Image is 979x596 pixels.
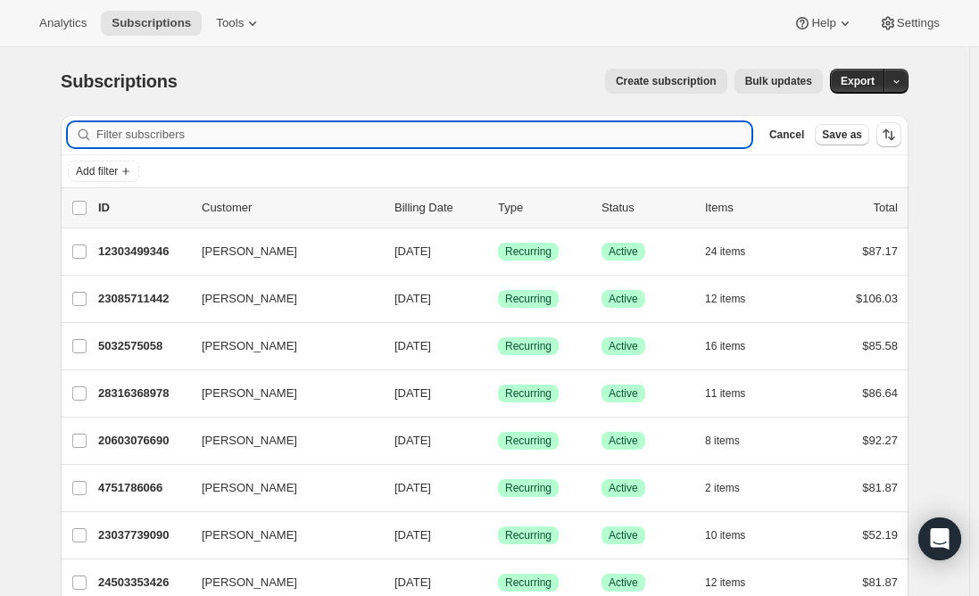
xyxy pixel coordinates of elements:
button: [PERSON_NAME] [191,474,369,502]
p: Status [602,199,691,217]
div: Items [705,199,794,217]
button: [PERSON_NAME] [191,521,369,550]
div: 4751786066[PERSON_NAME][DATE]SuccessRecurringSuccessActive2 items$81.87 [98,476,898,501]
div: 12303499346[PERSON_NAME][DATE]SuccessRecurringSuccessActive24 items$87.17 [98,239,898,264]
span: [PERSON_NAME] [202,385,297,402]
span: Subscriptions [112,16,191,30]
span: Active [609,434,638,448]
button: [PERSON_NAME] [191,426,369,455]
span: Save as [822,128,862,142]
button: Create subscription [605,69,727,94]
span: Subscriptions [61,71,178,91]
button: Save as [815,124,869,145]
button: Export [830,69,885,94]
p: 5032575058 [98,337,187,355]
p: 12303499346 [98,243,187,261]
span: $52.19 [862,528,898,542]
span: 12 items [705,575,745,590]
span: Recurring [505,575,552,590]
span: [DATE] [394,528,431,542]
span: Recurring [505,292,552,306]
span: [PERSON_NAME] [202,432,297,450]
button: [PERSON_NAME] [191,237,369,266]
p: Total [874,199,898,217]
div: Type [498,199,587,217]
button: Sort the results [876,122,901,147]
span: Analytics [39,16,87,30]
p: ID [98,199,187,217]
span: [PERSON_NAME] [202,526,297,544]
span: [PERSON_NAME] [202,243,297,261]
span: $106.03 [856,292,898,305]
button: Analytics [29,11,97,36]
span: Active [609,386,638,401]
button: [PERSON_NAME] [191,379,369,408]
button: Help [783,11,864,36]
span: Recurring [505,434,552,448]
p: Billing Date [394,199,484,217]
span: [DATE] [394,339,431,352]
span: Help [811,16,835,30]
button: Cancel [762,124,811,145]
span: Active [609,528,638,542]
span: Create subscription [616,74,717,88]
p: 4751786066 [98,479,187,497]
div: 23037739090[PERSON_NAME][DATE]SuccessRecurringSuccessActive10 items$52.19 [98,523,898,548]
span: 11 items [705,386,745,401]
p: 28316368978 [98,385,187,402]
span: 12 items [705,292,745,306]
span: Active [609,292,638,306]
span: Export [841,74,875,88]
span: Settings [897,16,940,30]
button: 12 items [705,570,765,595]
button: Subscriptions [101,11,202,36]
div: 28316368978[PERSON_NAME][DATE]SuccessRecurringSuccessActive11 items$86.64 [98,381,898,406]
span: [DATE] [394,244,431,258]
button: Bulk updates [734,69,823,94]
button: 2 items [705,476,759,501]
span: [DATE] [394,575,431,589]
span: Active [609,244,638,259]
button: Add filter [68,161,139,182]
button: 8 items [705,428,759,453]
span: Recurring [505,386,552,401]
span: $81.87 [862,481,898,494]
div: IDCustomerBilling DateTypeStatusItemsTotal [98,199,898,217]
span: Active [609,481,638,495]
button: Tools [205,11,272,36]
span: Recurring [505,339,552,353]
span: [PERSON_NAME] [202,574,297,592]
p: 23037739090 [98,526,187,544]
button: 16 items [705,334,765,359]
span: 24 items [705,244,745,259]
span: Recurring [505,481,552,495]
div: 5032575058[PERSON_NAME][DATE]SuccessRecurringSuccessActive16 items$85.58 [98,334,898,359]
span: [PERSON_NAME] [202,290,297,308]
div: 24503353426[PERSON_NAME][DATE]SuccessRecurringSuccessActive12 items$81.87 [98,570,898,595]
div: 23085711442[PERSON_NAME][DATE]SuccessRecurringSuccessActive12 items$106.03 [98,286,898,311]
button: [PERSON_NAME] [191,285,369,313]
span: Tools [216,16,244,30]
div: 20603076690[PERSON_NAME][DATE]SuccessRecurringSuccessActive8 items$92.27 [98,428,898,453]
button: Settings [868,11,950,36]
span: 16 items [705,339,745,353]
p: 23085711442 [98,290,187,308]
span: [DATE] [394,434,431,447]
button: 11 items [705,381,765,406]
p: 24503353426 [98,574,187,592]
span: 8 items [705,434,740,448]
span: Recurring [505,244,552,259]
span: $92.27 [862,434,898,447]
span: Bulk updates [745,74,812,88]
span: Active [609,339,638,353]
span: [DATE] [394,386,431,400]
span: [PERSON_NAME] [202,337,297,355]
p: 20603076690 [98,432,187,450]
p: Customer [202,199,380,217]
span: [PERSON_NAME] [202,479,297,497]
button: 12 items [705,286,765,311]
span: Active [609,575,638,590]
span: [DATE] [394,481,431,494]
span: Cancel [769,128,804,142]
span: 2 items [705,481,740,495]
